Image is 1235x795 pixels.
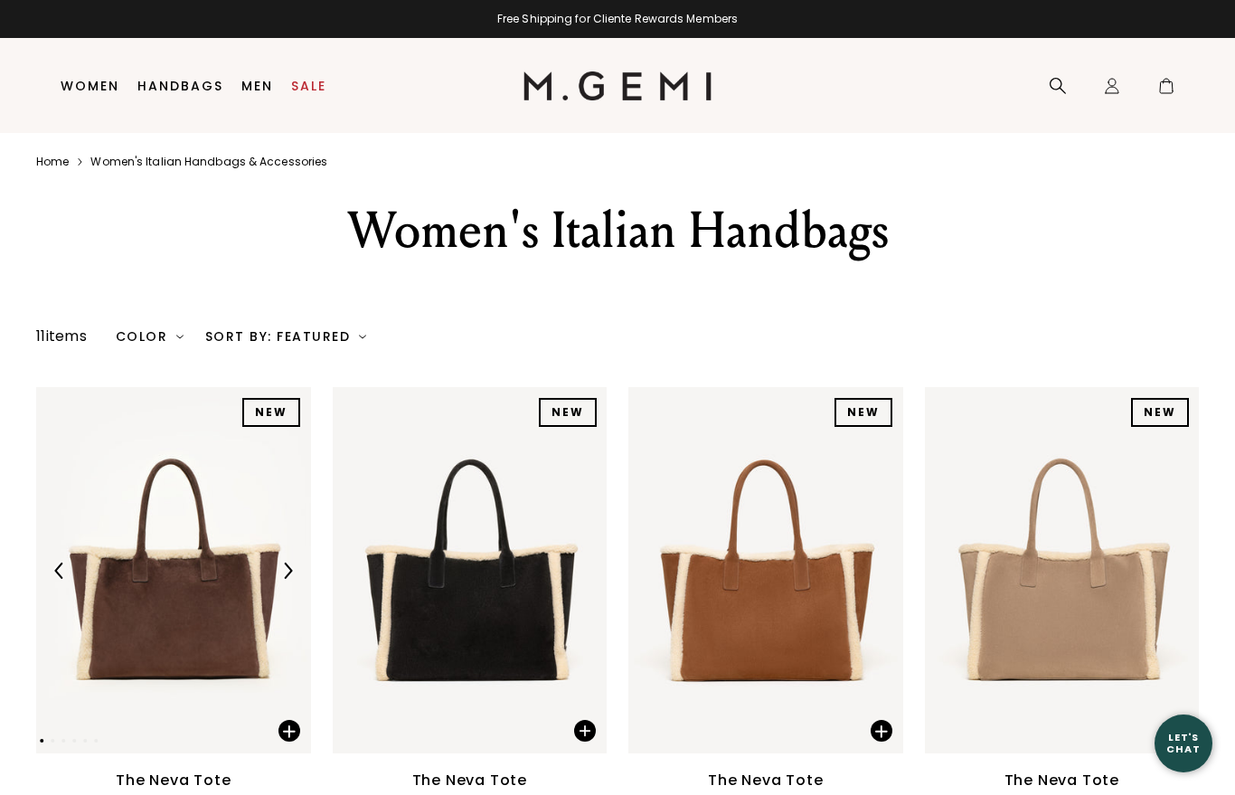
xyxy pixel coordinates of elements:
a: Sale [291,79,326,93]
img: The Neva Tote [628,387,903,753]
div: Color [116,329,184,344]
img: chevron-down.svg [176,333,184,340]
a: Men [241,79,273,93]
img: Previous Arrow [52,563,68,579]
div: NEW [539,398,597,427]
a: Women [61,79,119,93]
img: The Neva Tote [36,387,311,753]
img: chevron-down.svg [359,333,366,340]
img: The Neva Tote [925,387,1200,753]
img: M.Gemi [523,71,712,100]
a: Handbags [137,79,223,93]
a: Home [36,155,69,169]
img: Next Arrow [279,563,296,579]
div: The Neva Tote [412,770,527,791]
div: The Neva Tote [1004,770,1119,791]
div: NEW [1131,398,1189,427]
div: Women's Italian Handbags [282,198,953,263]
div: Let's Chat [1155,732,1212,754]
div: NEW [242,398,300,427]
img: The Neva Tote [333,387,608,753]
div: The Neva Tote [708,770,823,791]
div: The Neva Tote [116,770,231,791]
a: Women's italian handbags & accessories [90,155,327,169]
div: NEW [834,398,892,427]
div: Sort By: Featured [205,329,366,344]
div: 11 items [36,326,87,347]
